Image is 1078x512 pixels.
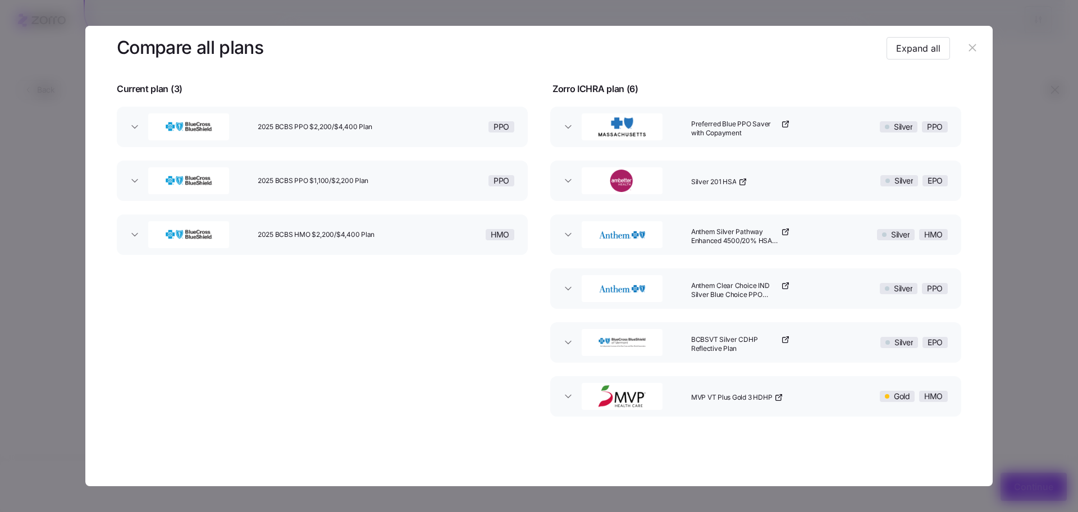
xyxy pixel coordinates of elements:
img: MVP Health Plans [583,385,661,408]
span: Zorro ICHRA plan ( 6 ) [552,82,638,96]
img: Ambetter [583,170,661,192]
a: Anthem Silver Pathway Enhanced 4500/20% HSA PD [691,227,790,246]
a: Preferred Blue PPO Saver with Copayment [691,120,790,139]
a: BCBSVT Silver CDHP Reflective Plan [691,335,790,354]
span: PPO [927,284,943,294]
span: 2025 BCBS PPO $2,200/$4,400 Plan [258,122,392,132]
span: 2025 BCBS HMO $2,200/$4,400 Plan [258,230,392,240]
img: BlueCross BlueShield [149,223,228,246]
span: Preferred Blue PPO Saver with Copayment [691,120,779,139]
span: Expand all [896,42,940,55]
button: MVP Health PlansMVP VT Plus Gold 3 HDHPGoldHMO [550,376,961,417]
span: Gold [894,391,910,401]
button: AnthemAnthem Clear Choice IND Silver Blue Choice PPO 3500/20%/7000 w/HSASilverPPO [550,268,961,309]
img: BlueCross BlueShield of Vermont [583,331,661,354]
span: Silver [894,176,913,186]
img: BlueCross BlueShield [149,170,228,192]
h3: Compare all plans [117,35,263,61]
span: MVP VT Plus Gold 3 HDHP [691,393,772,403]
span: Silver [891,230,910,240]
button: BlueCross BlueShield2025 BCBS HMO $2,200/$4,400 PlanHMO [117,214,528,255]
a: MVP VT Plus Gold 3 HDHP [691,393,783,403]
span: BCBSVT Silver CDHP Reflective Plan [691,335,779,354]
button: BlueCross BlueShield of MassachusettsPreferred Blue PPO Saver with CopaymentSilverPPO [550,107,961,147]
span: HMO [924,391,943,401]
span: HMO [924,230,943,240]
span: PPO [494,122,509,132]
span: 2025 BCBS PPO $1,100/$2,200 Plan [258,176,392,186]
span: Silver [894,122,912,132]
button: Expand all [887,37,950,60]
img: BlueCross BlueShield of Massachusetts [583,116,661,138]
button: BlueCross BlueShield2025 BCBS PPO $2,200/$4,400 PlanPPO [117,107,528,147]
span: HMO [491,230,509,240]
span: PPO [494,176,509,186]
a: Silver 201 HSA [691,177,748,187]
span: Current plan ( 3 ) [117,82,182,96]
button: BlueCross BlueShield2025 BCBS PPO $1,100/$2,200 PlanPPO [117,161,528,201]
button: AmbetterSilver 201 HSASilverEPO [550,161,961,201]
a: Anthem Clear Choice IND Silver Blue Choice PPO 3500/20%/7000 w/HSA [691,281,790,300]
button: AnthemAnthem Silver Pathway Enhanced 4500/20% HSA PDSilverHMO [550,214,961,255]
span: Silver 201 HSA [691,177,737,187]
img: Anthem [583,223,661,246]
span: EPO [928,176,943,186]
span: EPO [928,337,943,348]
span: PPO [927,122,943,132]
img: BlueCross BlueShield [149,116,228,138]
img: Anthem [583,277,661,300]
button: BlueCross BlueShield of VermontBCBSVT Silver CDHP Reflective PlanSilverEPO [550,322,961,363]
span: Silver [894,284,912,294]
span: Anthem Clear Choice IND Silver Blue Choice PPO 3500/20%/7000 w/HSA [691,281,779,300]
span: Anthem Silver Pathway Enhanced 4500/20% HSA PD [691,227,779,246]
span: Silver [894,337,913,348]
